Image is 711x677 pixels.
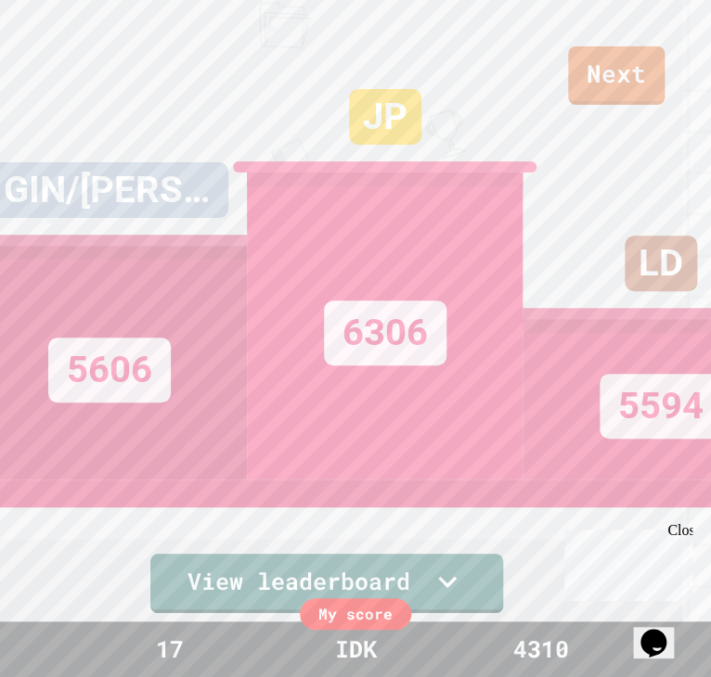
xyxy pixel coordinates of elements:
[625,236,697,291] div: LD
[48,338,171,402] div: 5606
[324,300,446,365] div: 6306
[348,89,420,145] div: JP
[633,603,692,658] iframe: chat widget
[7,7,128,118] div: Chat with us now!Close
[317,632,395,667] div: IDK
[557,522,692,601] iframe: chat widget
[300,598,411,630] div: My score
[150,554,503,613] a: View leaderboard
[472,632,611,667] div: 4310
[100,632,239,667] div: 17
